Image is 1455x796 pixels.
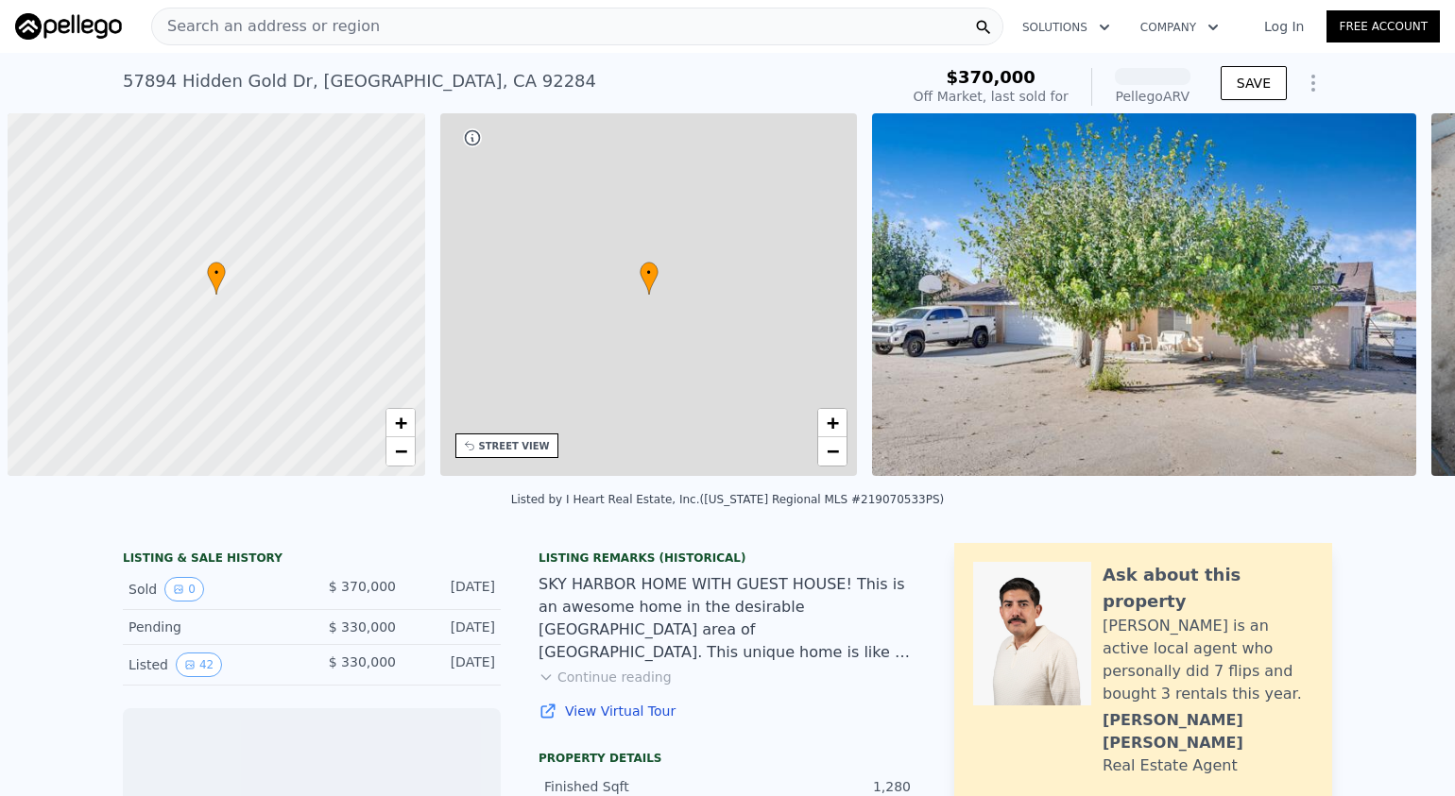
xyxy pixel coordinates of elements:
[544,777,727,796] div: Finished Sqft
[15,13,122,40] img: Pellego
[818,409,847,437] a: Zoom in
[329,654,396,669] span: $ 330,000
[539,668,672,686] button: Continue reading
[1103,615,1313,705] div: [PERSON_NAME] is an active local agent who personally did 7 flips and bought 3 rentals this year.
[479,439,550,453] div: STREET VIEW
[1241,17,1327,36] a: Log In
[818,437,847,466] a: Zoom out
[207,262,226,295] div: •
[123,68,596,94] div: 57894 Hidden Gold Dr , [GEOGRAPHIC_DATA] , CA 92284
[827,411,839,434] span: +
[1007,10,1125,44] button: Solutions
[539,573,916,664] div: SKY HARBOR HOME WITH GUEST HOUSE! This is an awesome home in the desirable [GEOGRAPHIC_DATA] area...
[946,67,1036,87] span: $370,000
[128,618,297,636] div: Pending
[152,15,380,38] span: Search an address or region
[207,264,226,281] span: •
[394,439,406,463] span: −
[1125,10,1234,44] button: Company
[411,577,495,601] div: [DATE]
[164,577,204,601] button: View historical data
[539,702,916,720] a: View Virtual Tour
[386,437,415,466] a: Zoom out
[329,579,396,594] span: $ 370,000
[1103,709,1313,754] div: [PERSON_NAME] [PERSON_NAME]
[640,262,659,295] div: •
[872,113,1416,476] img: Sale: 161860404 Parcel: 14140149
[539,751,916,766] div: Property details
[539,550,916,566] div: Listing Remarks (Historical)
[411,652,495,677] div: [DATE]
[128,577,297,601] div: Sold
[1115,87,1190,106] div: Pellego ARV
[1327,10,1440,42] a: Free Account
[386,409,415,437] a: Zoom in
[1294,64,1332,102] button: Show Options
[128,652,297,677] div: Listed
[176,652,222,677] button: View historical data
[640,264,659,281] span: •
[511,493,945,506] div: Listed by I Heart Real Estate, Inc. ([US_STATE] Regional MLS #219070533PS)
[914,87,1069,106] div: Off Market, last sold for
[1221,66,1287,100] button: SAVE
[411,618,495,636] div: [DATE]
[329,619,396,635] span: $ 330,000
[394,411,406,434] span: +
[727,777,911,796] div: 1,280
[1103,562,1313,615] div: Ask about this property
[1103,754,1238,777] div: Real Estate Agent
[827,439,839,463] span: −
[123,550,501,569] div: LISTING & SALE HISTORY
